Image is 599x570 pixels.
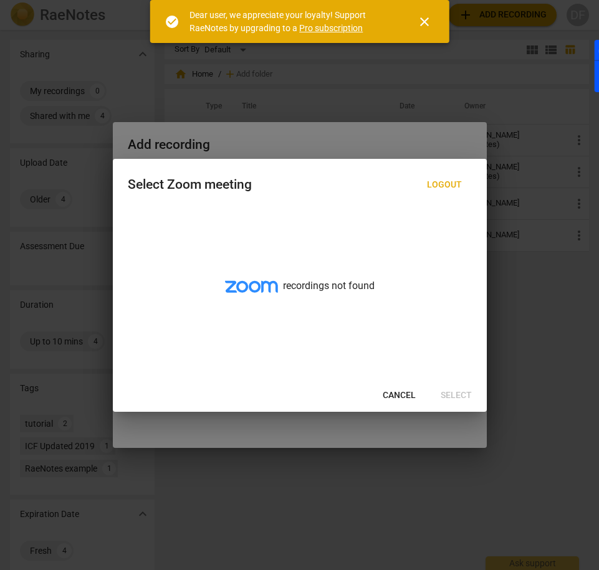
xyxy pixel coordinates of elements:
button: Close [410,7,439,37]
a: Pro subscription [299,23,363,33]
div: Dear user, we appreciate your loyalty! Support RaeNotes by upgrading to a [189,9,395,34]
button: Logout [417,174,472,196]
span: Cancel [383,389,416,402]
span: Logout [427,179,462,191]
div: Select Zoom meeting [128,177,252,192]
span: close [417,14,432,29]
button: Cancel [373,384,426,407]
div: recordings not found [113,209,487,379]
span: check_circle [165,14,180,29]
